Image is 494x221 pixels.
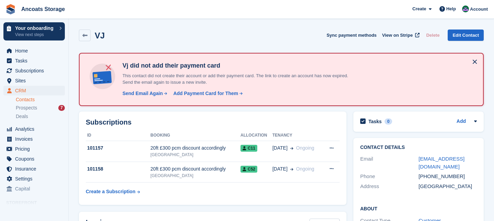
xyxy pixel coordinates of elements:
[16,113,28,120] span: Deals
[419,156,464,170] a: [EMAIL_ADDRESS][DOMAIN_NAME]
[272,165,287,173] span: [DATE]
[86,130,151,141] th: ID
[173,90,238,97] div: Add Payment Card for Them
[360,183,419,190] div: Address
[272,130,322,141] th: Tenancy
[15,26,56,31] p: Your onboarding
[120,72,360,86] p: This contact did not create their account or add their payment card. The link to create an accoun...
[15,134,56,144] span: Invoices
[15,164,56,174] span: Insurance
[151,165,240,173] div: 20ft £300 pcm discount accordingly
[86,188,136,195] div: Create a Subscription
[15,76,56,85] span: Sites
[15,46,56,56] span: Home
[16,96,65,103] a: Contacts
[15,174,56,184] span: Settings
[58,105,65,111] div: 7
[419,173,477,181] div: [PHONE_NUMBER]
[86,144,151,152] div: 101157
[296,145,314,151] span: Ongoing
[3,164,65,174] a: menu
[327,30,377,41] button: Sync payment methods
[151,152,240,158] div: [GEOGRAPHIC_DATA]
[16,104,65,112] a: Prospects 7
[3,22,65,40] a: Your onboarding View next steps
[86,185,140,198] a: Create a Subscription
[151,144,240,152] div: 20ft £300 pcm discount accordingly
[15,32,56,38] p: View next steps
[15,144,56,154] span: Pricing
[240,145,257,152] span: C11
[3,86,65,95] a: menu
[15,56,56,66] span: Tasks
[3,124,65,134] a: menu
[120,62,360,70] h4: Vj did not add their payment card
[6,199,68,206] span: Storefront
[3,154,65,164] a: menu
[3,66,65,75] a: menu
[15,86,56,95] span: CRM
[240,166,257,173] span: C52
[448,30,484,41] a: Edit Contact
[360,205,477,212] h2: About
[151,130,240,141] th: Booking
[3,76,65,85] a: menu
[5,4,16,14] img: stora-icon-8386f47178a22dfd0bd8f6a31ec36ba5ce8667c1dd55bd0f319d3a0aa187defe.svg
[19,3,68,15] a: Ancoats Storage
[170,90,243,97] a: Add Payment Card for Them
[379,30,421,41] a: View on Stripe
[3,134,65,144] a: menu
[15,124,56,134] span: Analytics
[95,31,105,40] h2: VJ
[122,90,163,97] div: Send Email Again
[360,145,477,150] h2: Contact Details
[3,46,65,56] a: menu
[15,184,56,194] span: Capital
[360,173,419,181] div: Phone
[272,144,287,152] span: [DATE]
[419,183,477,190] div: [GEOGRAPHIC_DATA]
[86,165,151,173] div: 101158
[385,118,392,125] div: 0
[3,174,65,184] a: menu
[240,130,272,141] th: Allocation
[360,155,419,171] div: Email
[3,144,65,154] a: menu
[382,32,413,39] span: View on Stripe
[16,105,37,111] span: Prospects
[470,6,488,13] span: Account
[446,5,456,12] span: Help
[88,62,117,91] img: no-card-linked-e7822e413c904bf8b177c4d89f31251c4716f9871600ec3ca5bfc59e148c83f4.svg
[86,118,340,126] h2: Subscriptions
[151,173,240,179] div: [GEOGRAPHIC_DATA]
[457,118,466,126] a: Add
[423,30,442,41] button: Delete
[368,118,382,125] h2: Tasks
[3,184,65,194] a: menu
[412,5,426,12] span: Create
[15,66,56,75] span: Subscriptions
[296,166,314,172] span: Ongoing
[15,154,56,164] span: Coupons
[16,113,65,120] a: Deals
[3,56,65,66] a: menu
